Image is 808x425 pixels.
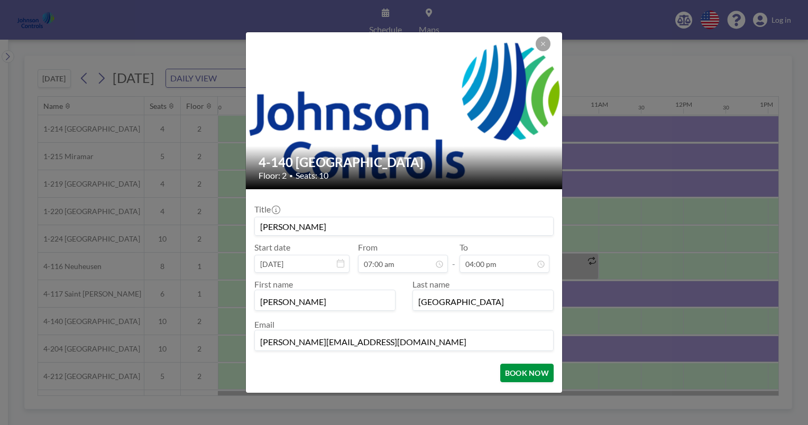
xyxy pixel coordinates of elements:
a: Log in here [346,391,386,401]
span: Already have an account? [254,391,346,401]
label: From [358,242,378,253]
input: First name [255,292,395,310]
img: 537.png [246,22,563,200]
label: Email [254,319,274,329]
span: • [289,172,293,180]
input: Guest reservation [255,217,553,235]
label: First name [254,279,293,289]
span: Seats: 10 [296,170,328,181]
label: Title [254,204,279,215]
input: Email [255,332,553,350]
button: BOOK NOW [500,364,554,382]
span: Floor: 2 [259,170,287,181]
input: Last name [413,292,553,310]
label: Last name [412,279,449,289]
span: - [452,246,455,269]
label: To [460,242,468,253]
label: Start date [254,242,290,253]
h2: 4-140 [GEOGRAPHIC_DATA] [259,154,550,170]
